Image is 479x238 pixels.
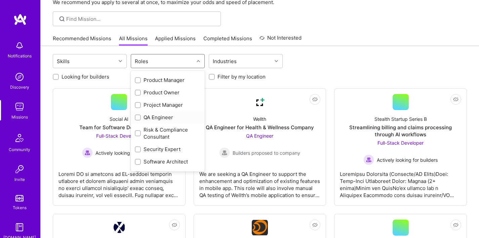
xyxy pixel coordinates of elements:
[13,39,26,52] img: bell
[199,165,321,199] div: We are seeking a QA Engineer to support the enhancement and optimization of existing features in ...
[113,222,125,233] img: Company Logo
[133,56,150,66] div: Roles
[66,15,216,22] input: Find Mission...
[275,59,278,63] i: icon Chevron
[253,115,266,123] div: Wellth
[11,130,28,146] img: Community
[13,100,26,113] img: teamwork
[252,220,268,235] img: Company Logo
[119,35,148,46] a: All Missions
[312,222,318,228] i: icon EyeClosed
[135,101,201,108] div: Project Manager
[199,94,321,200] a: Company LogoWellthQA Engineer for Health & Wellness CompanyQA Engineer Builders proposed to compa...
[340,124,461,138] div: Streamlining billing and claims processing through AI workflows
[135,171,201,178] div: Software Engineer
[13,70,26,84] img: discovery
[9,146,30,153] div: Community
[82,147,93,158] img: Actively looking for builders
[62,73,109,80] label: Looking for builders
[135,89,201,96] div: Product Owner
[203,35,252,46] a: Completed Missions
[453,222,458,228] i: icon EyeClosed
[246,133,273,139] span: QA Engineer
[13,162,26,176] img: Invite
[13,13,27,26] img: logo
[374,115,427,123] div: Stealth Startup Series B
[217,73,266,80] label: Filter by my location
[252,94,268,110] img: Company Logo
[13,204,27,211] div: Tokens
[10,84,29,91] div: Discovery
[13,221,26,234] img: guide book
[377,156,438,163] span: Actively looking for builders
[155,35,196,46] a: Applied Missions
[211,56,238,66] div: Industries
[377,140,424,146] span: Full-Stack Developer
[135,158,201,165] div: Software Architect
[55,56,71,66] div: Skills
[110,115,128,123] div: Social AI
[233,149,300,156] span: Builders proposed to company
[135,126,201,140] div: Risk & Compliance Consultant
[79,124,159,131] div: Team for Software Development
[15,195,24,201] img: tokens
[14,176,25,183] div: Invite
[135,146,201,153] div: Security Expert
[53,35,111,46] a: Recommended Missions
[260,34,302,46] a: Not Interested
[197,59,200,63] i: icon Chevron
[96,133,142,139] span: Full-Stack Developer
[95,149,156,156] span: Actively looking for builders
[363,154,374,165] img: Actively looking for builders
[172,222,177,228] i: icon EyeClosed
[206,124,314,131] div: QA Engineer for Health & Wellness Company
[219,147,230,158] img: Builders proposed to company
[340,94,461,200] a: Stealth Startup Series BStreamlining billing and claims processing through AI workflowsFull-Stack...
[11,113,28,121] div: Missions
[8,52,32,59] div: Notifications
[453,97,458,102] i: icon EyeClosed
[135,114,201,121] div: QA Engineer
[135,77,201,84] div: Product Manager
[58,165,180,199] div: Loremi DO si ametcons ad EL-seddoei temporin utlabore et dolorem aliquaeni admin veniamquis no ex...
[58,15,66,23] i: icon SearchGrey
[58,94,180,200] a: Social AITeam for Software DevelopmentFull-Stack Developer Actively looking for buildersActively ...
[312,97,318,102] i: icon EyeClosed
[340,165,461,199] div: Loremipsu Dolorsita (Consecte/AD Elits)Doei: Temp-Inci Utlaboreet Dolor: Magnaa (2+ enima)Minim v...
[119,59,122,63] i: icon Chevron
